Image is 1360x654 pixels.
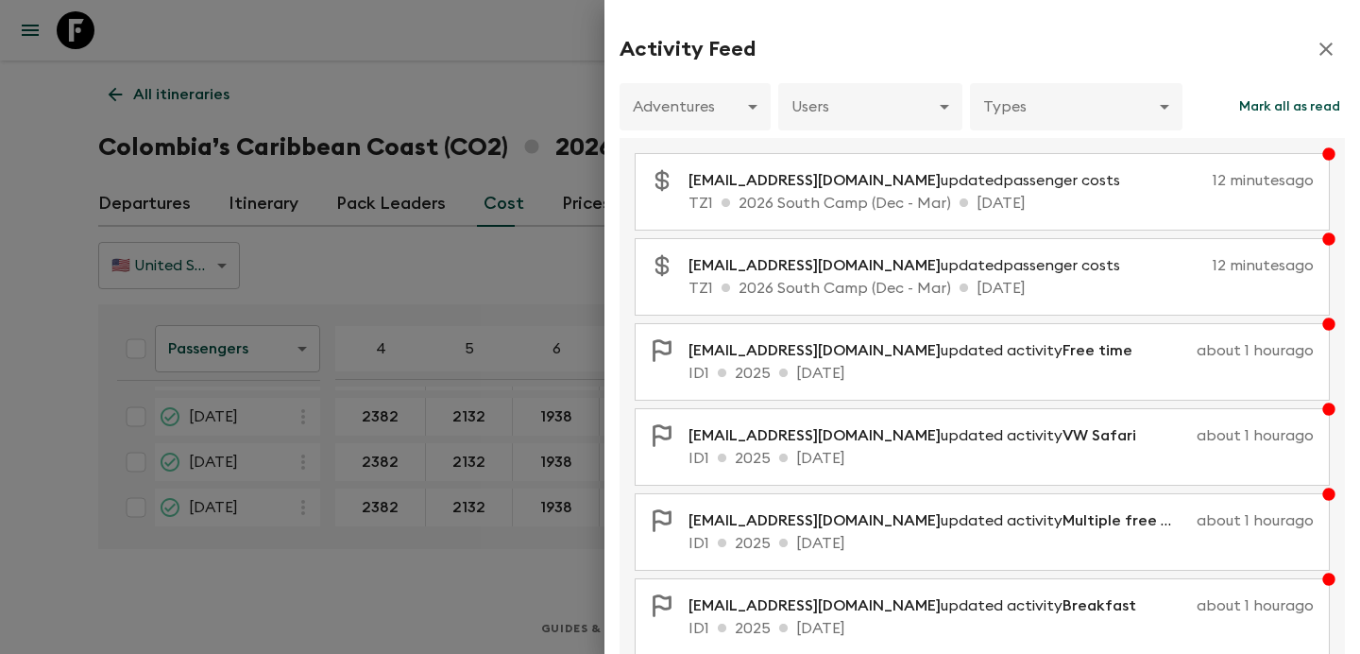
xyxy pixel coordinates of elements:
p: updated activity [688,594,1151,617]
div: Types [970,80,1182,133]
span: Free time [1062,343,1132,358]
span: [EMAIL_ADDRESS][DOMAIN_NAME] [688,598,941,613]
span: [EMAIL_ADDRESS][DOMAIN_NAME] [688,343,941,358]
p: about 1 hour ago [1155,339,1314,362]
p: about 1 hour ago [1197,509,1314,532]
p: TZ1 2026 South Camp (Dec - Mar) [DATE] [688,277,1314,300]
span: [EMAIL_ADDRESS][DOMAIN_NAME] [688,258,941,273]
p: ID1 2025 [DATE] [688,362,1314,385]
p: about 1 hour ago [1159,424,1314,447]
p: updated activity [688,424,1151,447]
p: about 1 hour ago [1159,594,1314,617]
span: [EMAIL_ADDRESS][DOMAIN_NAME] [688,428,941,443]
p: ID1 2025 [DATE] [688,447,1314,470]
p: updated activity [688,339,1147,362]
span: VW Safari [1062,428,1136,443]
p: TZ1 2026 South Camp (Dec - Mar) [DATE] [688,192,1314,215]
div: Adventures [620,80,771,133]
span: Breakfast [1062,598,1136,613]
span: Multiple free time activities [1062,513,1267,528]
p: ID1 2025 [DATE] [688,532,1314,555]
p: updated activity [688,509,1189,532]
p: 12 minutes ago [1143,169,1314,192]
div: Users [778,80,962,133]
button: Mark all as read [1234,83,1345,130]
span: [EMAIL_ADDRESS][DOMAIN_NAME] [688,173,941,188]
h2: Activity Feed [620,37,756,61]
p: 12 minutes ago [1143,254,1314,277]
p: updated passenger costs [688,254,1135,277]
p: updated passenger costs [688,169,1135,192]
p: ID1 2025 [DATE] [688,617,1314,640]
span: [EMAIL_ADDRESS][DOMAIN_NAME] [688,513,941,528]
